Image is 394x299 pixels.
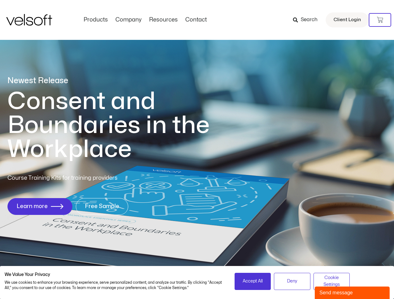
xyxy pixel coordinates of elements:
nav: Menu [80,17,211,23]
a: Learn more [7,198,72,215]
p: Newest Release [7,75,235,86]
a: ProductsMenu Toggle [80,17,112,23]
a: CompanyMenu Toggle [112,17,145,23]
button: Accept all cookies [235,273,271,290]
button: Deny all cookies [274,273,310,290]
a: ResourcesMenu Toggle [145,17,182,23]
iframe: chat widget [315,285,391,299]
span: Accept All [243,278,263,285]
span: Deny [287,278,297,285]
span: Learn more [17,203,48,210]
p: Course Training Kits for training providers [7,174,163,183]
span: Search [301,16,318,24]
a: Free Sample [76,198,128,215]
h1: Consent and Boundaries in the Workplace [7,89,235,161]
a: Search [293,15,322,25]
span: Client Login [333,16,361,24]
h2: We Value Your Privacy [5,272,225,278]
span: Free Sample [85,203,119,210]
a: Client Login [326,12,369,27]
button: Adjust cookie preferences [314,273,350,290]
a: ContactMenu Toggle [182,17,211,23]
span: Cookie Settings [318,274,346,288]
p: We use cookies to enhance your browsing experience, serve personalized content, and analyze our t... [5,280,225,291]
img: Velsoft Training Materials [6,14,52,26]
